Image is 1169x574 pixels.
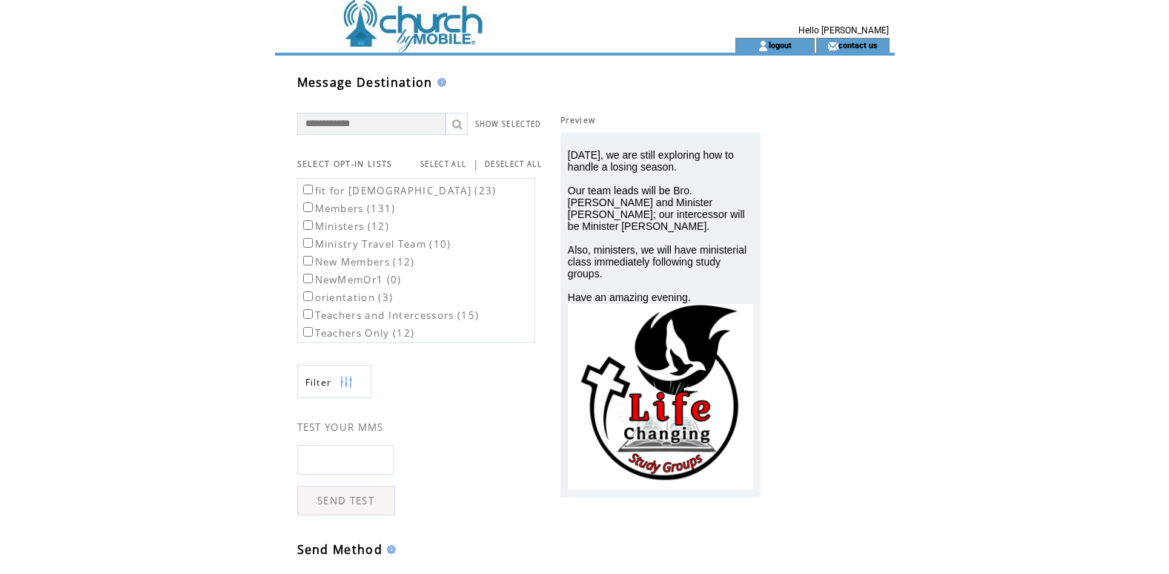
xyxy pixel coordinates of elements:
[300,255,415,268] label: New Members (12)
[485,159,542,169] a: DESELECT ALL
[297,159,393,169] span: SELECT OPT-IN LISTS
[303,274,313,283] input: NewMemOr1 (0)
[303,185,313,194] input: fit for [DEMOGRAPHIC_DATA] (23)
[300,309,480,322] label: Teachers and Intercessors (15)
[383,545,396,554] img: help.gif
[303,220,313,230] input: Ministers (12)
[560,115,595,125] span: Preview
[303,309,313,319] input: Teachers and Intercessors (15)
[300,291,394,304] label: orientation (3)
[340,366,353,399] img: filters.png
[473,157,479,171] span: |
[297,486,395,515] a: SEND TEST
[433,78,446,87] img: help.gif
[475,119,542,129] a: SHOW SELECTED
[300,326,415,340] label: Teachers Only (12)
[300,184,497,197] label: fit for [DEMOGRAPHIC_DATA] (23)
[827,40,838,52] img: contact_us_icon.gif
[303,202,313,212] input: Members (131)
[305,376,332,389] span: Show filters
[300,273,402,286] label: NewMemOr1 (0)
[300,202,396,215] label: Members (131)
[838,40,878,50] a: contact us
[297,365,371,398] a: Filter
[769,40,792,50] a: logout
[303,238,313,248] input: Ministry Travel Team (10)
[758,40,769,52] img: account_icon.gif
[303,327,313,337] input: Teachers Only (12)
[297,420,384,434] span: TEST YOUR MMS
[420,159,466,169] a: SELECT ALL
[568,149,746,303] span: [DATE], we are still exploring how to handle a losing season. Our team leads will be Bro. [PERSON...
[798,25,889,36] span: Hello [PERSON_NAME]
[297,74,433,90] span: Message Destination
[300,220,390,233] label: Ministers (12)
[303,291,313,301] input: orientation (3)
[297,541,383,558] span: Send Method
[303,256,313,265] input: New Members (12)
[300,237,451,251] label: Ministry Travel Team (10)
